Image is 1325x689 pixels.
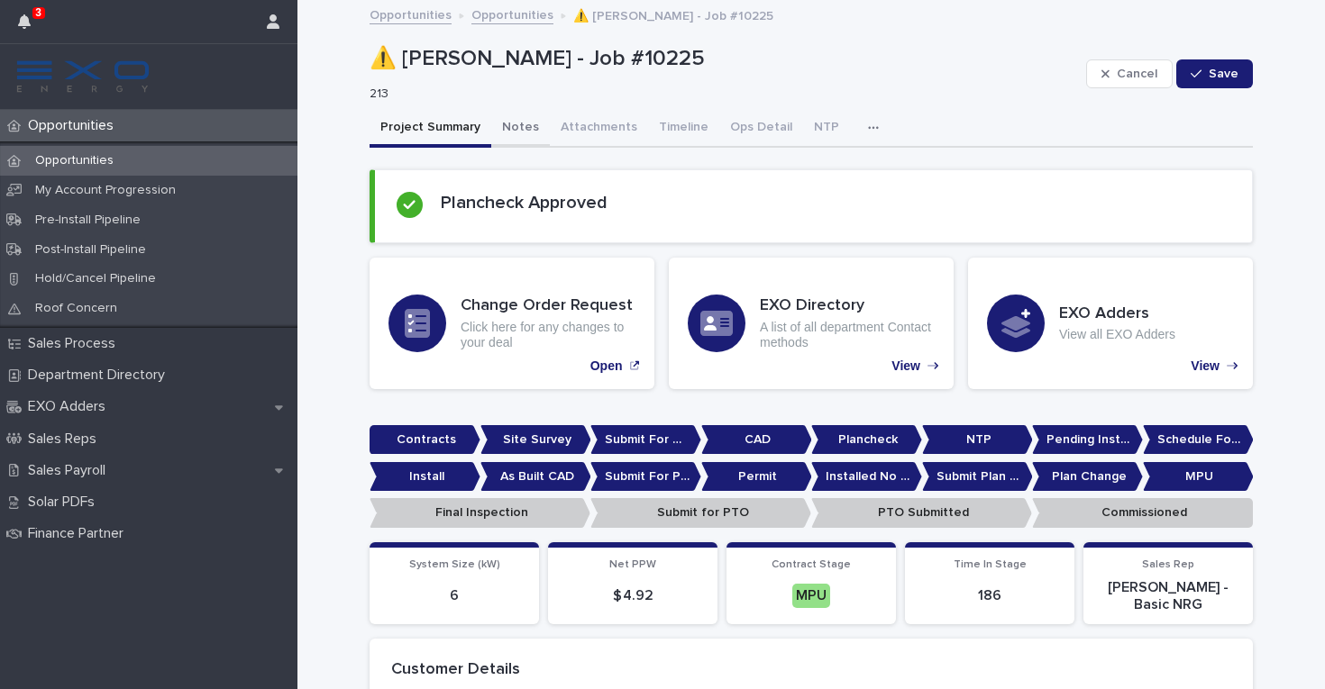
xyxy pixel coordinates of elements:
a: View [669,258,954,389]
p: Plan Change [1032,462,1143,492]
button: NTP [803,110,850,148]
a: Opportunities [471,4,553,24]
p: NTP [922,425,1033,455]
p: View all EXO Adders [1059,327,1175,342]
div: 3 [18,11,41,43]
p: PTO Submitted [811,498,1032,528]
p: ⚠️ [PERSON_NAME] - Job #10225 [370,46,1079,72]
h2: Customer Details [391,660,520,680]
p: Sales Process [21,335,130,352]
button: Timeline [648,110,719,148]
p: Installed No Permit [811,462,922,492]
p: Pending Install Task [1032,425,1143,455]
p: Finance Partner [21,525,138,542]
p: Sales Payroll [21,462,120,479]
button: Attachments [550,110,648,148]
h2: Plancheck Approved [441,192,608,213]
p: Post-Install Pipeline [21,242,160,258]
p: Sales Reps [21,431,111,448]
p: Opportunities [21,153,128,168]
p: Submit For CAD [590,425,701,455]
p: Permit [701,462,812,492]
span: Time In Stage [954,559,1027,570]
p: Open [590,358,623,374]
p: Install [370,462,480,492]
p: Schedule For Install [1143,425,1254,455]
a: Opportunities [370,4,452,24]
p: View [1191,358,1220,374]
p: Roof Concern [21,301,132,316]
p: 186 [916,587,1064,604]
p: 3 [35,6,41,19]
p: Final Inspection [370,498,590,528]
p: 6 [380,587,528,604]
h3: EXO Adders [1059,304,1175,324]
button: Save [1176,59,1253,88]
button: Project Summary [370,110,491,148]
div: MPU [792,584,830,608]
p: Click here for any changes to your deal [461,320,635,350]
button: Ops Detail [719,110,803,148]
p: Department Directory [21,367,179,384]
h3: Change Order Request [461,296,635,316]
p: Hold/Cancel Pipeline [21,271,170,286]
img: FKS5r6ZBThi8E5hshIGi [14,59,151,95]
span: Sales Rep [1142,559,1194,570]
p: Commissioned [1032,498,1253,528]
p: My Account Progression [21,183,190,198]
p: Submit Plan Change [922,462,1033,492]
p: A list of all department Contact methods [760,320,935,350]
span: Save [1209,68,1238,80]
p: MPU [1143,462,1254,492]
p: Submit for PTO [590,498,811,528]
span: Net PPW [609,559,656,570]
p: Contracts [370,425,480,455]
p: ⚠️ [PERSON_NAME] - Job #10225 [573,5,773,24]
button: Notes [491,110,550,148]
p: CAD [701,425,812,455]
p: View [891,358,920,374]
p: $ 4.92 [559,587,707,604]
p: Submit For Permit [590,462,701,492]
p: Opportunities [21,117,128,134]
span: Contract Stage [772,559,851,570]
p: [PERSON_NAME] - Basic NRG [1094,579,1242,613]
p: EXO Adders [21,398,120,415]
p: Plancheck [811,425,922,455]
p: As Built CAD [480,462,591,492]
a: Open [370,258,654,389]
p: Pre-Install Pipeline [21,213,155,228]
span: System Size (kW) [409,559,500,570]
p: Site Survey [480,425,591,455]
h3: EXO Directory [760,296,935,316]
a: View [968,258,1253,389]
p: Solar PDFs [21,494,109,511]
p: 213 [370,86,1072,102]
button: Cancel [1086,59,1173,88]
span: Cancel [1117,68,1157,80]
